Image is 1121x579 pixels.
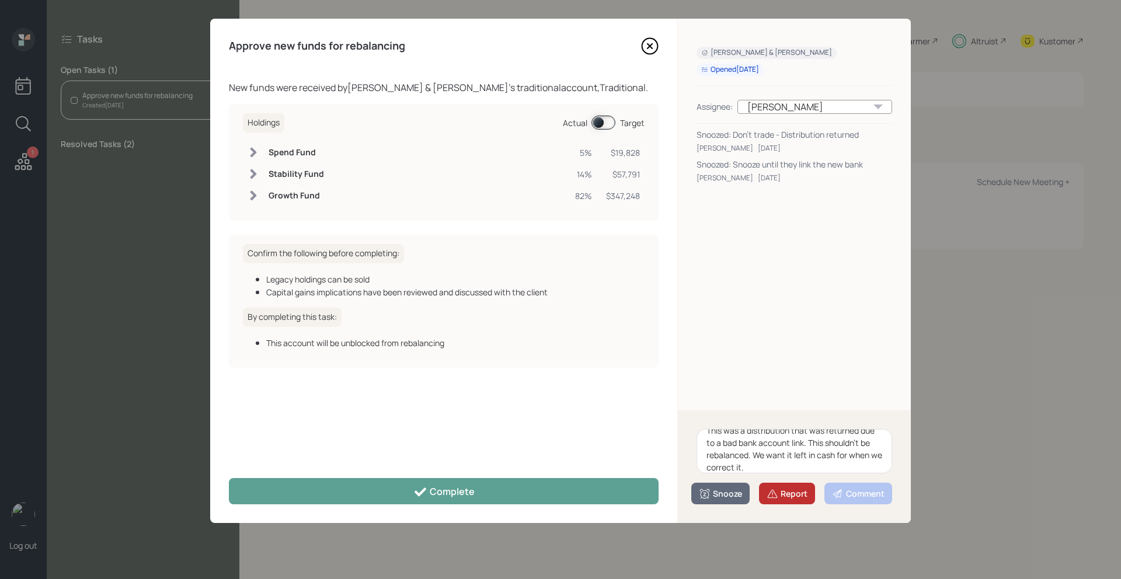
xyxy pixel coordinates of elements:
[697,128,892,141] div: Snoozed: Don't trade - Distribution returned
[413,485,475,499] div: Complete
[269,191,324,201] h6: Growth Fund
[759,483,815,504] button: Report
[606,168,640,180] div: $57,791
[269,169,324,179] h6: Stability Fund
[824,483,892,504] button: Comment
[832,488,885,500] div: Comment
[699,488,742,500] div: Snooze
[229,81,659,95] div: New funds were received by [PERSON_NAME] & [PERSON_NAME] 's traditional account, Traditional .
[701,65,759,75] div: Opened [DATE]
[575,147,592,159] div: 5%
[697,158,892,170] div: Snoozed: Snooze until they link the new bank
[697,143,753,154] div: [PERSON_NAME]
[243,113,284,132] h6: Holdings
[620,117,645,129] div: Target
[563,117,587,129] div: Actual
[575,190,592,202] div: 82%
[758,173,781,183] div: [DATE]
[229,40,405,53] h4: Approve new funds for rebalancing
[606,147,640,159] div: $19,828
[758,143,781,154] div: [DATE]
[697,429,892,473] textarea: This was a distribution that was returned due to a bad bank account link. This shouldn't be rebal...
[606,190,640,202] div: $347,248
[691,483,750,504] button: Snooze
[266,273,645,285] div: Legacy holdings can be sold
[243,308,342,327] h6: By completing this task:
[697,100,733,113] div: Assignee:
[266,337,645,349] div: This account will be unblocked from rebalancing
[269,148,324,158] h6: Spend Fund
[229,478,659,504] button: Complete
[737,100,892,114] div: [PERSON_NAME]
[243,244,404,263] h6: Confirm the following before completing:
[701,48,832,58] div: [PERSON_NAME] & [PERSON_NAME]
[697,173,753,183] div: [PERSON_NAME]
[767,488,807,500] div: Report
[575,168,592,180] div: 14%
[266,286,645,298] div: Capital gains implications have been reviewed and discussed with the client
